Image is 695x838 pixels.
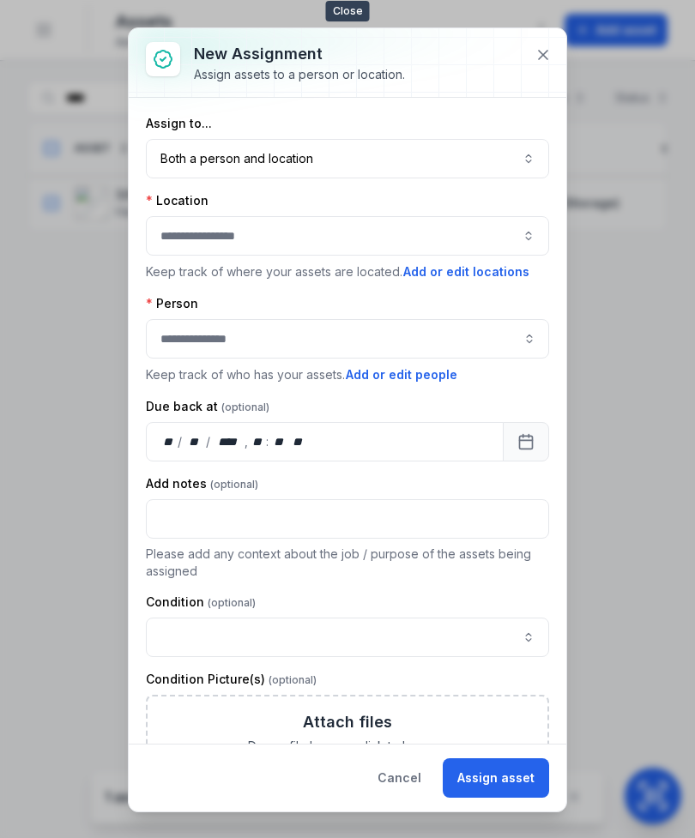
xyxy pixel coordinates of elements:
div: Assign assets to a person or location. [194,66,405,83]
label: Due back at [146,398,269,415]
label: Condition [146,594,256,611]
button: Calendar [503,422,549,461]
input: assignment-add:person-label [146,319,549,359]
div: : [266,433,270,450]
div: month, [184,433,207,450]
span: Close [326,1,370,21]
p: Keep track of who has your assets. [146,365,549,384]
p: Please add any context about the job / purpose of the assets being assigned [146,546,549,580]
span: Drag a file here, or click to browse. [248,738,448,755]
div: year, [212,433,244,450]
div: / [206,433,212,450]
div: hour, [250,433,267,450]
button: Add or edit locations [402,262,530,281]
button: Assign asset [443,758,549,798]
button: Both a person and location [146,139,549,178]
div: day, [160,433,178,450]
div: minute, [270,433,287,450]
div: , [245,433,250,450]
label: Add notes [146,475,258,492]
h3: New assignment [194,42,405,66]
button: Cancel [363,758,436,798]
div: am/pm, [289,433,308,450]
button: Add or edit people [345,365,458,384]
label: Location [146,192,208,209]
label: Assign to... [146,115,212,132]
div: / [178,433,184,450]
label: Condition Picture(s) [146,671,317,688]
h3: Attach files [303,710,392,734]
p: Keep track of where your assets are located. [146,262,549,281]
label: Person [146,295,198,312]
